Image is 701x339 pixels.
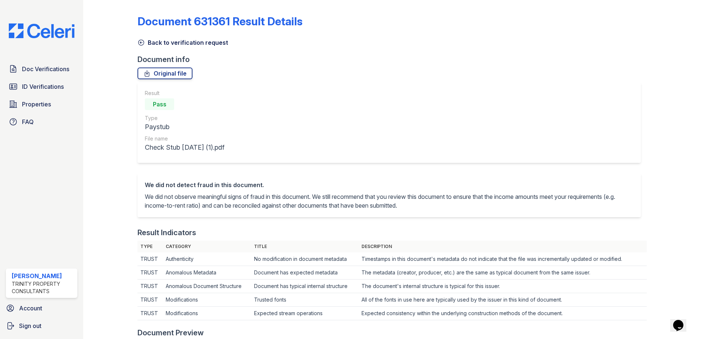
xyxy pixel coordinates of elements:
td: TRUST [137,252,163,266]
div: [PERSON_NAME] [12,271,74,280]
td: Document has expected metadata [251,266,359,280]
a: Original file [137,68,192,79]
th: Type [137,241,163,252]
td: TRUST [137,266,163,280]
div: Trinity Property Consultants [12,280,74,295]
span: Sign out [19,321,41,330]
th: Title [251,241,359,252]
a: Properties [6,97,77,112]
td: No modification in document metadata [251,252,359,266]
div: Result Indicators [137,227,196,238]
td: All of the fonts in use here are typically used by the issuer in this kind of document. [359,293,647,307]
td: TRUST [137,293,163,307]
img: CE_Logo_Blue-a8612792a0a2168367f1c8372b55b34899dd931a85d93a1a3d3e32e68fde9ad4.png [3,23,80,38]
div: We did not detect fraud in this document. [145,181,634,189]
td: Document has typical internal structure [251,280,359,293]
td: Timestamps in this document's metadata do not indicate that the file was incrementally updated or... [359,252,647,266]
td: Modifications [163,293,251,307]
td: Modifications [163,307,251,320]
td: Trusted fonts [251,293,359,307]
td: Anomalous Metadata [163,266,251,280]
td: TRUST [137,280,163,293]
td: The document's internal structure is typical for this issuer. [359,280,647,293]
p: We did not observe meaningful signs of fraud in this document. We still recommend that you review... [145,192,634,210]
div: File name [145,135,224,142]
a: ID Verifications [6,79,77,94]
th: Description [359,241,647,252]
th: Category [163,241,251,252]
span: ID Verifications [22,82,64,91]
td: The metadata (creator, producer, etc.) are the same as typical document from the same issuer. [359,266,647,280]
div: Paystub [145,122,224,132]
iframe: chat widget [670,310,694,332]
td: Anomalous Document Structure [163,280,251,293]
a: Back to verification request [137,38,228,47]
a: Sign out [3,318,80,333]
div: Check Stub [DATE] (1).pdf [145,142,224,153]
div: Pass [145,98,174,110]
span: FAQ [22,117,34,126]
div: Result [145,90,224,97]
td: TRUST [137,307,163,320]
a: Account [3,301,80,316]
div: Document Preview [137,328,204,338]
span: Account [19,304,42,313]
a: Document 631361 Result Details [137,15,302,28]
td: Authenticity [163,252,251,266]
td: Expected stream operations [251,307,359,320]
a: Doc Verifications [6,62,77,76]
span: Doc Verifications [22,65,69,73]
div: Document info [137,54,647,65]
a: FAQ [6,114,77,129]
td: Expected consistency within the underlying construction methods of the document. [359,307,647,320]
span: Properties [22,100,51,109]
div: Type [145,114,224,122]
